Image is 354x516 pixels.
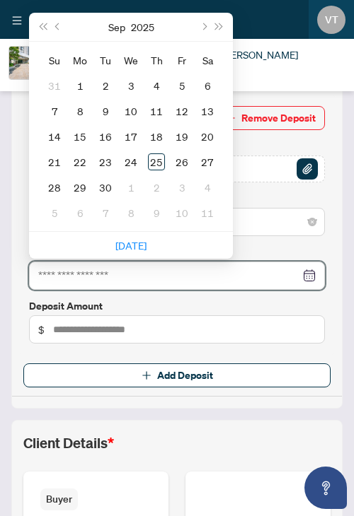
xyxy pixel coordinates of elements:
td: 2025-09-23 [93,149,118,175]
span: Add Deposit [157,364,213,387]
div: 11 [148,102,165,119]
td: 2025-09-16 [93,124,118,149]
td: 2025-10-08 [118,200,144,225]
td: 2025-09-11 [144,98,169,124]
span: close-circle [308,218,316,226]
td: 2025-09-09 [93,98,118,124]
button: Add Deposit [23,363,331,387]
div: 3 [173,179,190,196]
td: 2025-09-24 [118,149,144,175]
div: 11 [199,204,216,221]
td: 2025-09-20 [195,124,220,149]
button: Previous month (PageUp) [50,13,66,41]
button: Next year (Control + right) [212,13,227,41]
div: 10 [173,204,190,221]
td: 2025-10-06 [67,200,93,225]
td: 2025-10-01 [118,175,144,200]
div: 20 [199,128,216,145]
div: 4 [148,77,165,94]
div: 8 [122,204,139,221]
td: 2025-09-29 [67,175,93,200]
th: We [118,47,144,73]
div: 13 [199,102,216,119]
div: 4 [199,179,216,196]
td: 2025-09-04 [144,73,169,98]
td: 2025-09-25 [144,149,169,175]
div: 26 [173,153,190,170]
span: menu [12,16,22,25]
td: 2025-09-26 [169,149,195,175]
span: Buyer [40,488,78,510]
div: 7 [97,204,114,221]
td: 2025-10-07 [93,200,118,225]
td: 2025-09-05 [169,73,195,98]
div: 31 [46,77,63,94]
div: 17 [122,128,139,145]
div: 28 [46,179,63,196]
img: IMG-C12262962_1.jpg [9,47,42,79]
td: 2025-09-01 [67,73,93,98]
th: Su [42,47,67,73]
div: 2 [148,179,165,196]
button: Remove Deposit [217,106,325,130]
th: Mo [67,47,93,73]
button: Open asap [304,467,347,509]
div: 22 [72,153,88,170]
span: Remove Deposit [241,107,316,129]
td: 2025-09-08 [67,98,93,124]
td: 2025-09-06 [195,73,220,98]
div: 7 [46,102,63,119]
span: $ [38,322,45,337]
button: Last year (Control + left) [35,13,50,41]
div: 2 [97,77,114,94]
span: VT [325,12,338,28]
td: 2025-09-19 [169,124,195,149]
td: 2025-10-09 [144,200,169,225]
div: 15 [72,128,88,145]
div: 23 [97,153,114,170]
h2: Client Details [23,432,114,455]
th: Sa [195,47,220,73]
div: 12 [173,102,190,119]
td: 2025-09-07 [42,98,67,124]
div: 18 [148,128,165,145]
td: 2025-09-28 [42,175,67,200]
a: [DATE] [115,239,147,252]
td: 2025-10-11 [195,200,220,225]
img: File Attachement [297,158,318,180]
div: 14 [46,128,63,145]
th: Tu [93,47,118,73]
td: 2025-10-05 [42,200,67,225]
div: 25 [148,153,165,170]
th: Fr [169,47,195,73]
div: 24 [122,153,139,170]
td: 2025-09-30 [93,175,118,200]
button: Choose a year [131,13,154,41]
div: 1 [72,77,88,94]
img: logo [127,10,207,30]
td: 2025-09-21 [42,149,67,175]
div: 27 [199,153,216,170]
div: 16 [97,128,114,145]
div: 29 [72,179,88,196]
button: Next month (PageDown) [195,13,211,41]
span: plus [142,370,152,380]
td: 2025-09-02 [93,73,118,98]
td: 2025-09-18 [144,124,169,149]
td: 2025-10-10 [169,200,195,225]
div: 19 [173,128,190,145]
div: 8 [72,102,88,119]
td: 2025-09-03 [118,73,144,98]
div: 5 [173,77,190,94]
div: 10 [122,102,139,119]
div: 6 [72,204,88,221]
div: 21 [46,153,63,170]
td: 2025-09-15 [67,124,93,149]
td: 2025-10-03 [169,175,195,200]
button: Choose a month [108,13,125,41]
td: 2025-10-04 [195,175,220,200]
td: 2025-09-13 [195,98,220,124]
td: 2025-09-14 [42,124,67,149]
div: 30 [97,179,114,196]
